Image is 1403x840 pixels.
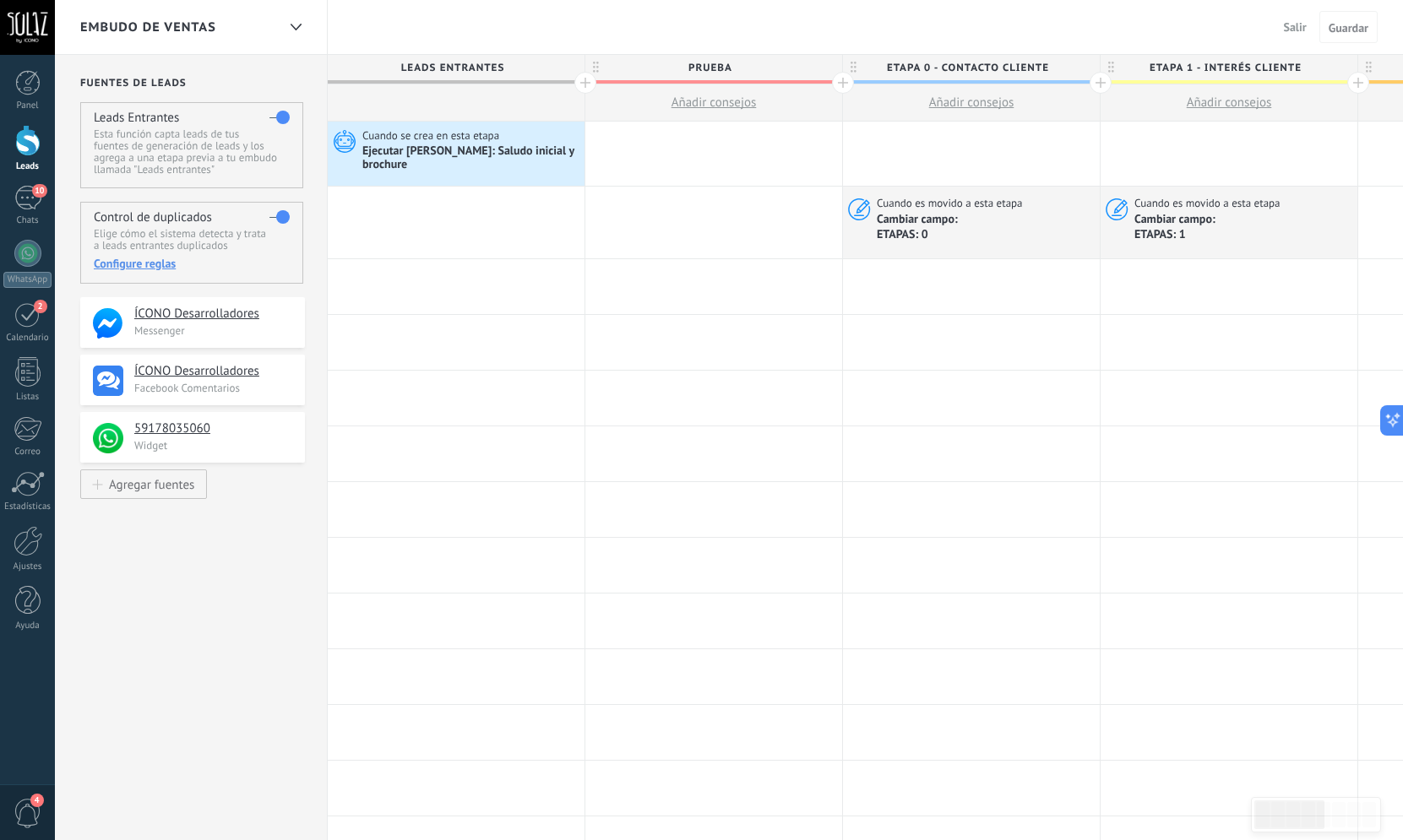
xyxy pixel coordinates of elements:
[134,420,292,437] h4: 59178035060
[3,392,52,403] div: Listas
[80,77,305,89] h2: Fuentes de leads
[877,227,958,241] div: ETAPAS: 0
[1101,55,1349,81] span: ETAPA 1 - INTERÉS CLIENTE
[281,11,310,44] div: Embudo de ventas
[3,447,52,458] div: Correo
[328,55,576,81] span: Leads Entrantes
[134,381,295,395] p: Facebook Comentarios
[134,363,292,380] h4: ÍCONO Desarrolladores
[3,333,52,344] div: Calendario
[3,621,52,631] div: Ayuda
[134,306,292,322] h4: ÍCONO Desarrolladores
[1134,196,1283,211] span: Cuando es movido a esta etapa
[80,19,216,35] span: Embudo de ventas
[94,128,289,176] p: Esta función capta leads de tus fuentes de generación de leads y los agrega a una etapa previa a ...
[1187,95,1272,111] span: Añadir consejos
[3,215,52,226] div: Chats
[32,184,46,198] span: 10
[94,209,212,225] h4: Control de duplicados
[1134,227,1215,241] div: ETAPAS: 1
[585,55,842,80] div: PRUEBA
[30,794,44,807] span: 4
[3,161,52,172] div: Leads
[80,469,207,499] button: Agregar fuentes
[929,95,1014,111] span: Añadir consejos
[585,84,842,121] button: Añadir consejos
[843,84,1100,121] button: Añadir consejos
[109,477,194,491] div: Agregar fuentes
[94,110,179,126] h4: Leads Entrantes
[94,256,289,271] div: Configure reglas
[362,128,502,144] span: Cuando se crea en esta etapa
[1277,14,1313,40] button: Salir
[3,272,52,288] div: WhatsApp
[3,561,52,572] div: Ajustes
[1284,19,1307,35] span: Salir
[1101,84,1357,121] button: Añadir consejos
[34,300,47,313] span: 2
[1134,212,1215,227] div: Cambiar campo:
[585,55,834,81] span: PRUEBA
[877,196,1025,211] span: Cuando es movido a esta etapa
[877,212,958,227] div: Cambiar campo:
[843,55,1100,80] div: ETAPA 0 - CONTACTO CLIENTE
[3,100,52,111] div: Panel
[1329,22,1368,34] span: Guardar
[94,228,289,252] p: Elige cómo el sistema detecta y trata a leads entrantes duplicados
[1101,55,1357,80] div: ETAPA 1 - INTERÉS CLIENTE
[134,323,295,338] p: Messenger
[362,144,580,173] div: Ejecutar [PERSON_NAME]: Saludo inicial y brochure
[93,423,123,453] img: logo_min.png
[3,501,52,512] div: Estadísticas
[328,55,585,80] div: Leads Entrantes
[672,95,757,111] span: Añadir consejos
[134,438,295,453] p: Widget
[843,55,1091,81] span: ETAPA 0 - CONTACTO CLIENTE
[1319,11,1378,43] button: Guardar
